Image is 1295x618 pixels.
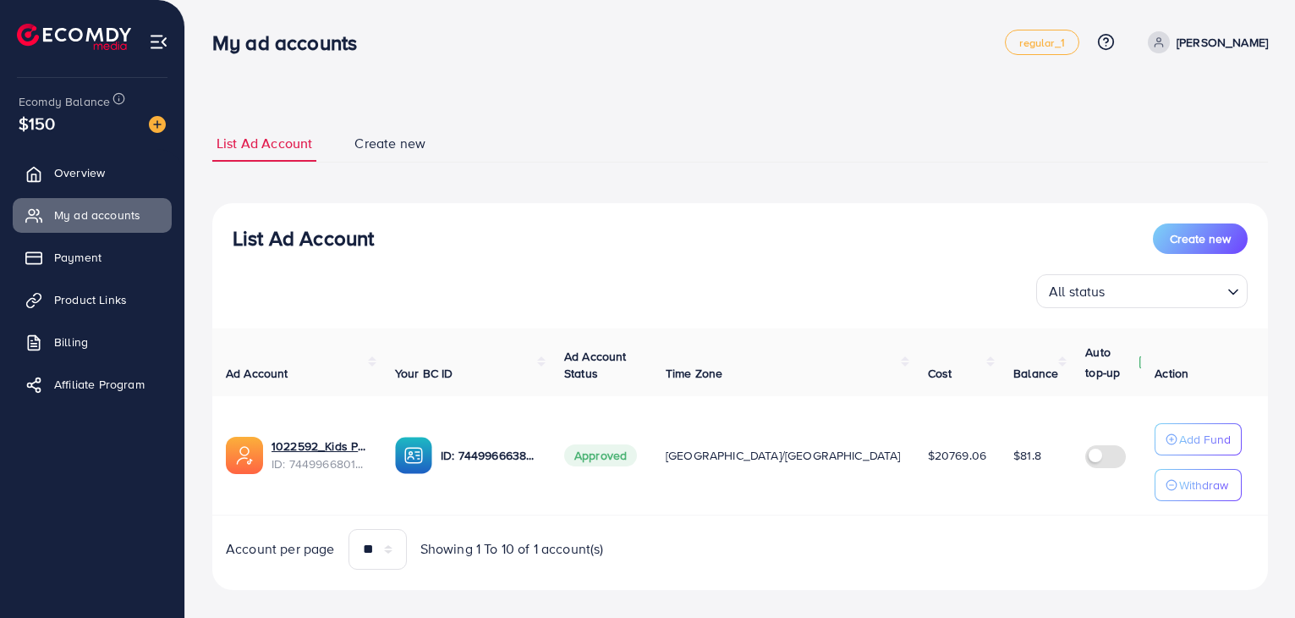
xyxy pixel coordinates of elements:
[441,445,537,466] p: ID: 7449966638168178689
[272,455,368,472] span: ID: 7449966801595088913
[272,438,368,472] div: <span class='underline'>1022592_Kids Plaza_1734580571647</span></br>7449966801595088913
[217,134,312,153] span: List Ad Account
[1111,276,1221,304] input: Search for option
[13,367,172,401] a: Affiliate Program
[19,93,110,110] span: Ecomdy Balance
[13,240,172,274] a: Payment
[666,365,722,382] span: Time Zone
[13,156,172,190] a: Overview
[420,539,604,559] span: Showing 1 To 10 of 1 account(s)
[149,32,168,52] img: menu
[666,447,901,464] span: [GEOGRAPHIC_DATA]/[GEOGRAPHIC_DATA]
[54,249,102,266] span: Payment
[19,111,56,135] span: $150
[17,24,131,50] img: logo
[395,365,453,382] span: Your BC ID
[1177,32,1268,52] p: [PERSON_NAME]
[212,30,370,55] h3: My ad accounts
[13,198,172,232] a: My ad accounts
[233,226,374,251] h3: List Ad Account
[1153,223,1248,254] button: Create new
[1155,423,1242,455] button: Add Fund
[564,348,627,382] span: Ad Account Status
[1036,274,1248,308] div: Search for option
[13,325,172,359] a: Billing
[226,539,335,559] span: Account per page
[1085,342,1134,383] p: Auto top-up
[354,134,425,153] span: Create new
[226,437,263,474] img: ic-ads-acc.e4c84228.svg
[272,438,368,455] a: 1022592_Kids Plaza_1734580571647
[54,207,140,223] span: My ad accounts
[1005,30,1078,55] a: regular_1
[1179,429,1231,450] p: Add Fund
[226,365,288,382] span: Ad Account
[1019,37,1064,48] span: regular_1
[54,164,105,181] span: Overview
[395,437,432,474] img: ic-ba-acc.ded83a64.svg
[564,444,637,466] span: Approved
[1155,365,1188,382] span: Action
[149,116,166,133] img: image
[1170,230,1231,247] span: Create new
[1155,469,1242,501] button: Withdraw
[1013,365,1058,382] span: Balance
[928,447,986,464] span: $20769.06
[54,376,145,393] span: Affiliate Program
[928,365,952,382] span: Cost
[54,291,127,308] span: Product Links
[1045,279,1109,304] span: All status
[13,283,172,317] a: Product Links
[1013,447,1041,464] span: $81.8
[1141,31,1268,53] a: [PERSON_NAME]
[1179,475,1228,495] p: Withdraw
[54,334,88,350] span: Billing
